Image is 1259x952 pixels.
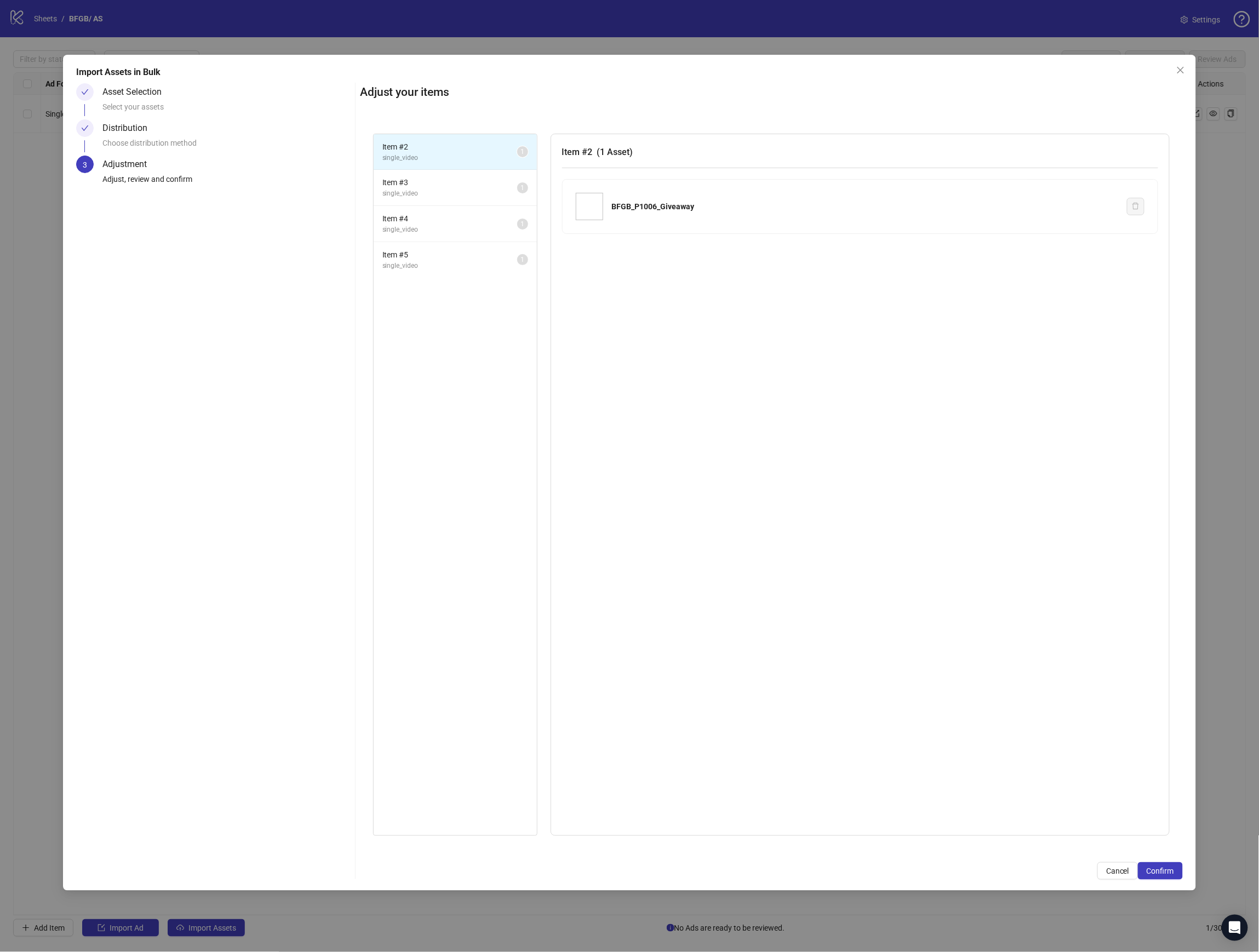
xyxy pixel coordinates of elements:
span: Confirm [1147,867,1174,875]
div: BFGB_P1006_Giveaway [612,200,1118,213]
span: Item # 3 [382,176,517,188]
span: single_video [382,261,517,271]
img: BFGB_P1006_Giveaway [576,193,603,220]
div: Open Intercom Messenger [1222,915,1248,941]
span: single_video [382,153,517,163]
button: Cancel [1097,862,1138,880]
span: 1 [520,184,524,192]
div: Select your assets [102,101,351,119]
span: single_video [382,225,517,235]
span: Item # 4 [382,213,517,225]
span: single_video [382,188,517,199]
div: Choose distribution method [102,137,351,156]
sup: 1 [517,146,528,157]
div: Import Assets in Bulk [76,66,1183,79]
span: Cancel [1106,867,1129,875]
span: 3 [83,160,87,169]
div: Adjustment [102,156,156,173]
h3: Item # 2 [562,145,1158,159]
button: Confirm [1138,862,1183,880]
sup: 1 [517,219,528,230]
div: Adjust, review and confirm [102,173,351,192]
span: Item # 2 [382,141,517,153]
span: 1 [520,148,524,156]
span: Item # 5 [382,249,517,261]
span: 1 [520,256,524,263]
button: Close [1172,61,1189,79]
sup: 1 [517,182,528,193]
sup: 1 [517,254,528,265]
span: ( 1 Asset ) [597,147,633,157]
span: close [1176,66,1185,74]
div: Asset Selection [102,83,170,101]
span: check [81,88,89,96]
div: Distribution [102,119,156,137]
span: 1 [520,220,524,228]
h2: Adjust your items [360,83,1183,101]
button: Delete [1127,198,1144,215]
span: check [81,124,89,132]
